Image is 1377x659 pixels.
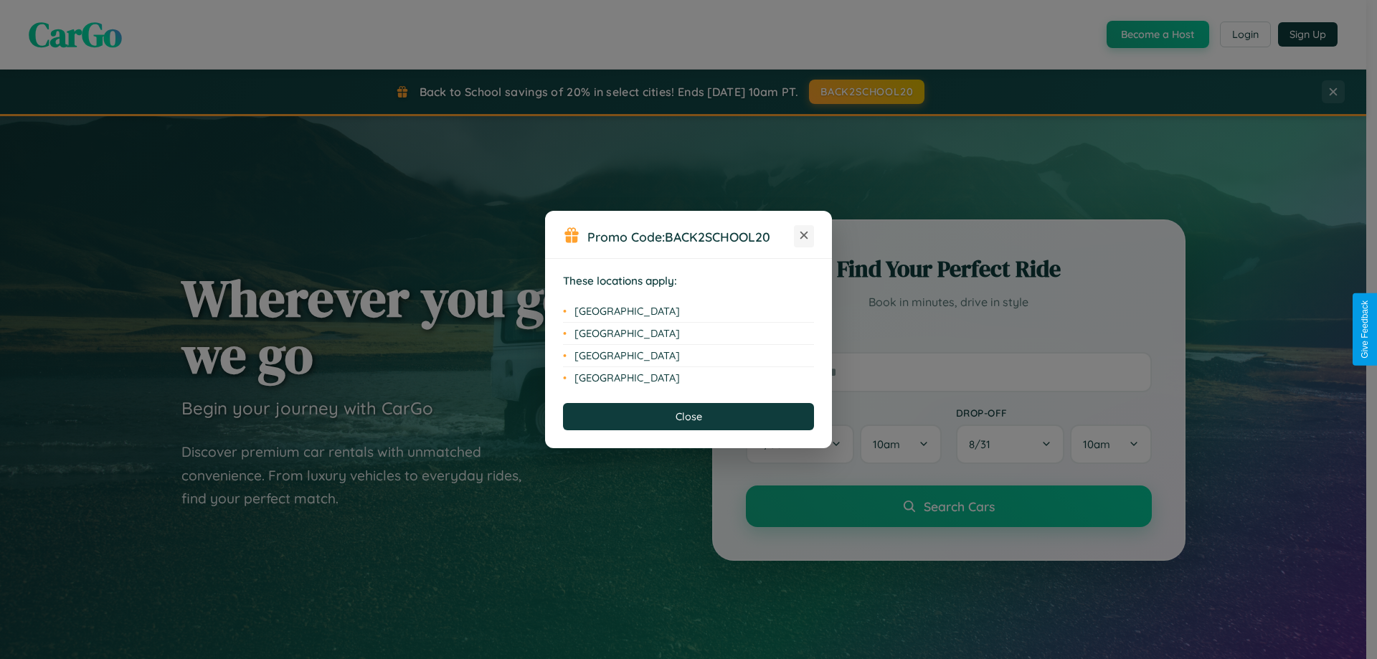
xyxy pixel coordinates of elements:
li: [GEOGRAPHIC_DATA] [563,300,814,323]
div: Give Feedback [1360,300,1370,359]
strong: These locations apply: [563,274,677,288]
li: [GEOGRAPHIC_DATA] [563,345,814,367]
b: BACK2SCHOOL20 [665,229,770,245]
h3: Promo Code: [587,229,794,245]
button: Close [563,403,814,430]
li: [GEOGRAPHIC_DATA] [563,323,814,345]
li: [GEOGRAPHIC_DATA] [563,367,814,389]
